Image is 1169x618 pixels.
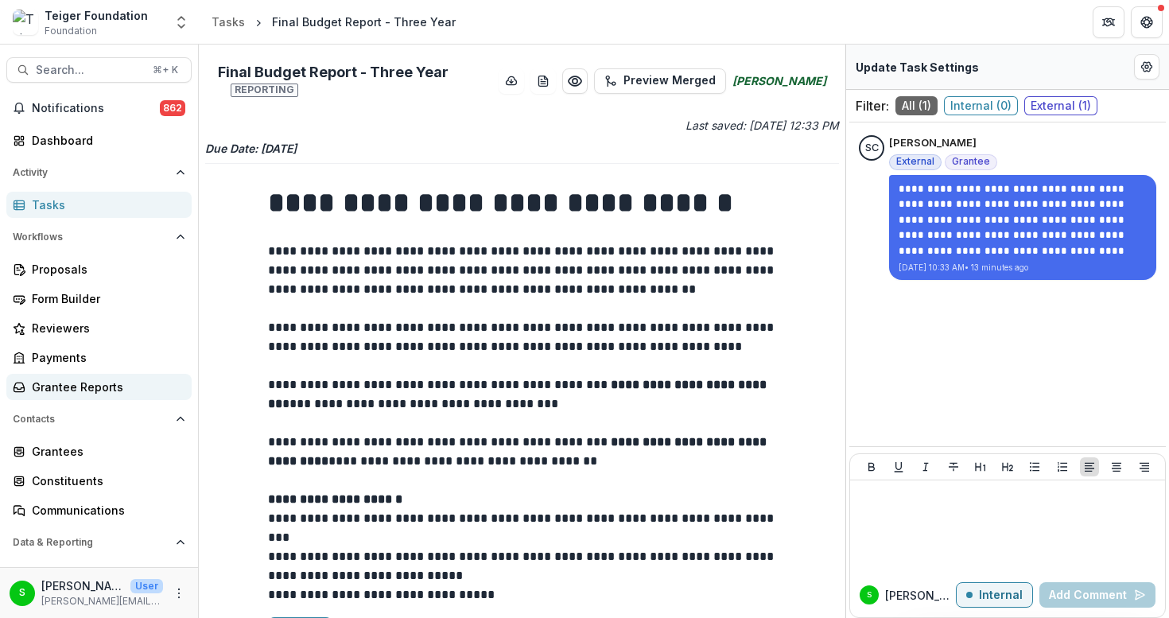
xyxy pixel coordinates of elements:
span: Activity [13,167,169,178]
button: Align Right [1135,457,1154,476]
a: Payments [6,344,192,371]
button: Italicize [916,457,935,476]
div: Payments [32,349,179,366]
button: Align Center [1107,457,1126,476]
p: User [130,579,163,593]
div: Form Builder [32,290,179,307]
div: Proposals [32,261,179,278]
button: Preview ee2bea85-a56a-4079-b102-805e782309a7.pdf [562,68,588,94]
a: Proposals [6,256,192,282]
p: Internal [979,589,1023,602]
p: Update Task Settings [856,59,979,76]
div: Grantees [32,443,179,460]
button: Open entity switcher [170,6,192,38]
div: ⌘ + K [150,61,181,79]
button: Open Contacts [6,406,192,432]
button: Edit Form Settings [1134,54,1159,80]
a: Grantees [6,438,192,464]
nav: breadcrumb [205,10,462,33]
span: Workflows [13,231,169,243]
span: Data & Reporting [13,537,169,548]
p: [PERSON_NAME][EMAIL_ADDRESS][DOMAIN_NAME] [41,594,163,608]
div: Dashboard [32,566,179,583]
button: download-word-button [530,68,556,94]
button: Notifications862 [6,95,192,121]
button: Heading 1 [971,457,990,476]
button: Preview Merged [594,68,726,94]
button: download-button [499,68,524,94]
div: Grantee Reports [32,379,179,395]
button: Strike [944,457,963,476]
span: Notifications [32,102,160,115]
span: External [896,156,934,167]
div: Communications [32,502,179,519]
div: Tasks [32,196,179,213]
a: Tasks [6,192,192,218]
p: [PERSON_NAME] [41,577,124,594]
button: Open Workflows [6,224,192,250]
button: Partners [1093,6,1124,38]
span: 862 [160,100,185,116]
span: Search... [36,64,143,77]
p: Filter: [856,96,889,115]
i: [PERSON_NAME] [732,72,826,89]
span: Reporting [231,84,298,96]
a: Dashboard [6,562,192,588]
div: Stephanie [867,591,872,599]
p: [DATE] 10:33 AM • 13 minutes ago [899,262,1147,274]
span: Contacts [13,414,169,425]
div: Reviewers [32,320,179,336]
span: External ( 1 ) [1024,96,1097,115]
p: [PERSON_NAME] [885,587,956,604]
div: Tasks [212,14,245,30]
button: Heading 2 [998,457,1017,476]
button: Ordered List [1053,457,1072,476]
button: Get Help [1131,6,1163,38]
button: Bullet List [1025,457,1044,476]
p: Last saved: [DATE] 12:33 PM [526,117,840,134]
div: Dashboard [32,132,179,149]
button: Add Comment [1039,582,1155,608]
div: Constituents [32,472,179,489]
a: Form Builder [6,286,192,312]
button: Internal [956,582,1033,608]
button: Underline [889,457,908,476]
button: Bold [862,457,881,476]
button: Open Data & Reporting [6,530,192,555]
a: Dashboard [6,127,192,154]
button: Search... [6,57,192,83]
div: Stephanie [19,588,25,598]
p: [PERSON_NAME] [889,135,977,151]
span: Foundation [45,24,97,38]
a: Reviewers [6,315,192,341]
button: More [169,584,188,603]
h2: Final Budget Report - Three Year [218,64,492,98]
span: Internal ( 0 ) [944,96,1018,115]
button: Open Activity [6,160,192,185]
div: Teiger Foundation [45,7,148,24]
span: Grantee [952,156,990,167]
span: All ( 1 ) [895,96,938,115]
a: Communications [6,497,192,523]
p: Due Date: [DATE] [205,140,839,157]
div: Final Budget Report - Three Year [272,14,456,30]
a: Tasks [205,10,251,33]
div: SOPHIA COSMADOPOULOS [865,143,879,154]
a: Constituents [6,468,192,494]
a: Grantee Reports [6,374,192,400]
button: Align Left [1080,457,1099,476]
img: Teiger Foundation [13,10,38,35]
